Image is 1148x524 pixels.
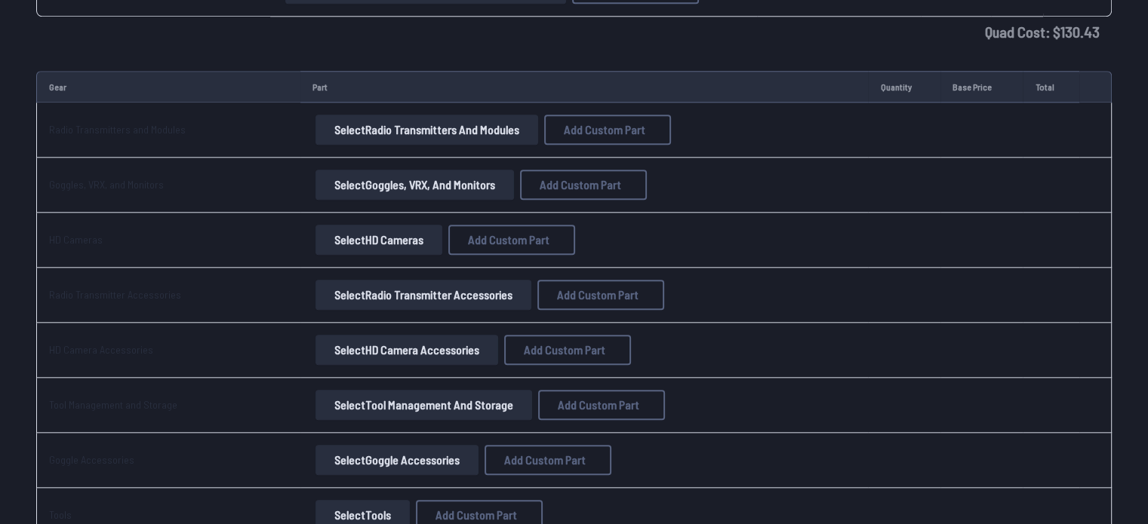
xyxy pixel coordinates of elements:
td: Gear [36,71,300,103]
span: Add Custom Part [564,124,645,136]
button: SelectHD Camera Accessories [315,335,498,365]
span: Add Custom Part [504,454,586,466]
button: SelectGoggles, VRX, and Monitors [315,170,514,200]
button: SelectGoggle Accessories [315,445,479,475]
a: SelectHD Cameras [312,225,445,255]
a: SelectTool Management and Storage [312,390,535,420]
td: Total [1023,71,1079,103]
button: SelectRadio Transmitter Accessories [315,280,531,310]
a: Tool Management and Storage [49,398,177,411]
td: Part [300,71,868,103]
a: Radio Transmitter Accessories [49,288,181,301]
button: Add Custom Part [485,445,611,475]
a: SelectGoggles, VRX, and Monitors [312,170,517,200]
td: Quantity [868,71,940,103]
button: Add Custom Part [520,170,647,200]
button: SelectHD Cameras [315,225,442,255]
a: Goggle Accessories [49,453,134,466]
a: Radio Transmitters and Modules [49,123,186,136]
a: Tools [49,508,72,521]
a: Goggles, VRX, and Monitors [49,178,164,191]
a: HD Cameras [49,233,103,246]
span: Add Custom Part [557,289,639,301]
a: HD Camera Accessories [49,343,153,356]
span: Add Custom Part [558,399,639,411]
button: Add Custom Part [504,335,631,365]
button: Add Custom Part [448,225,575,255]
span: Add Custom Part [436,509,517,521]
button: Add Custom Part [538,390,665,420]
a: SelectGoggle Accessories [312,445,482,475]
a: SelectHD Camera Accessories [312,335,501,365]
button: Add Custom Part [544,115,671,145]
span: Add Custom Part [468,234,549,246]
a: SelectRadio Transmitter Accessories [312,280,534,310]
button: SelectTool Management and Storage [315,390,532,420]
a: SelectRadio Transmitters and Modules [312,115,541,145]
button: Add Custom Part [537,280,664,310]
td: Base Price [940,71,1023,103]
span: Add Custom Part [524,344,605,356]
span: Add Custom Part [540,179,621,191]
td: Quad Cost: $ 130.43 [36,17,1112,47]
button: SelectRadio Transmitters and Modules [315,115,538,145]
